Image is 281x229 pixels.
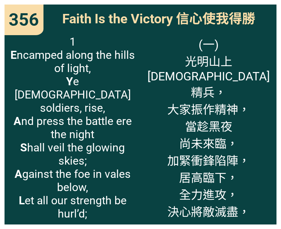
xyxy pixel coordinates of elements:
span: (一) 光明山上 [DEMOGRAPHIC_DATA]精兵， 大家振作精神， 當趁黑夜 尚未來臨， 加緊衝鋒陷陣， 居高臨下， 全力進攻， 決心將敵滅盡， [145,35,272,220]
span: 1 ncamped along the hills of light, e [DEMOGRAPHIC_DATA] soldiers, rise, nd press the battle ere ... [9,35,136,220]
b: S [20,141,27,154]
b: A [15,167,22,181]
b: A [14,114,21,128]
b: Y [66,75,73,88]
span: 356 [9,10,39,30]
span: Faith Is the Victory 信心使我得勝 [62,8,255,27]
b: L [19,194,25,207]
b: E [10,48,17,62]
